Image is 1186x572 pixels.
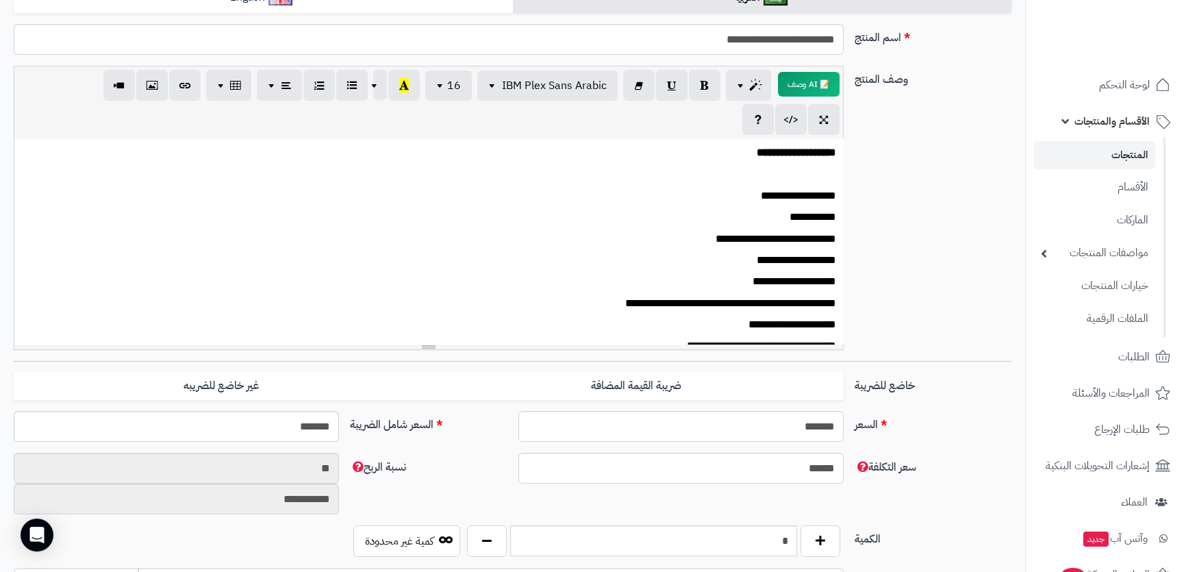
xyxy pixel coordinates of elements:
a: لوحة التحكم [1034,69,1178,101]
span: العملاء [1121,493,1148,512]
span: IBM Plex Sans Arabic [502,77,607,94]
label: خاضع للضريبة [849,372,1018,394]
label: غير خاضع للضريبه [14,372,429,400]
span: الطلبات [1118,347,1150,366]
span: نسبة الربح [350,459,406,475]
label: ضريبة القيمة المضافة [429,372,844,400]
button: 📝 AI وصف [778,72,840,97]
label: السعر [849,411,1018,433]
a: الماركات [1034,206,1155,235]
a: المراجعات والأسئلة [1034,377,1178,410]
a: طلبات الإرجاع [1034,413,1178,446]
a: وآتس آبجديد [1034,522,1178,555]
a: مواصفات المنتجات [1034,238,1155,268]
button: IBM Plex Sans Arabic [477,71,618,101]
span: سعر التكلفة [855,459,916,475]
button: 16 [425,71,472,101]
img: logo-2.png [1093,27,1173,55]
label: وصف المنتج [849,66,1018,88]
span: المراجعات والأسئلة [1072,384,1150,403]
div: Open Intercom Messenger [21,519,53,551]
label: السعر شامل الضريبة [344,411,513,433]
span: جديد [1083,532,1109,547]
label: اسم المنتج [849,24,1018,46]
a: إشعارات التحويلات البنكية [1034,449,1178,482]
span: الأقسام والمنتجات [1074,112,1150,131]
a: الأقسام [1034,173,1155,202]
span: إشعارات التحويلات البنكية [1046,456,1150,475]
a: المنتجات [1034,141,1155,169]
a: الملفات الرقمية [1034,304,1155,334]
span: وآتس آب [1082,529,1148,548]
a: خيارات المنتجات [1034,271,1155,301]
label: الكمية [849,525,1018,547]
span: طلبات الإرجاع [1094,420,1150,439]
span: لوحة التحكم [1099,75,1150,95]
span: 16 [447,77,461,94]
a: العملاء [1034,486,1178,519]
a: الطلبات [1034,340,1178,373]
